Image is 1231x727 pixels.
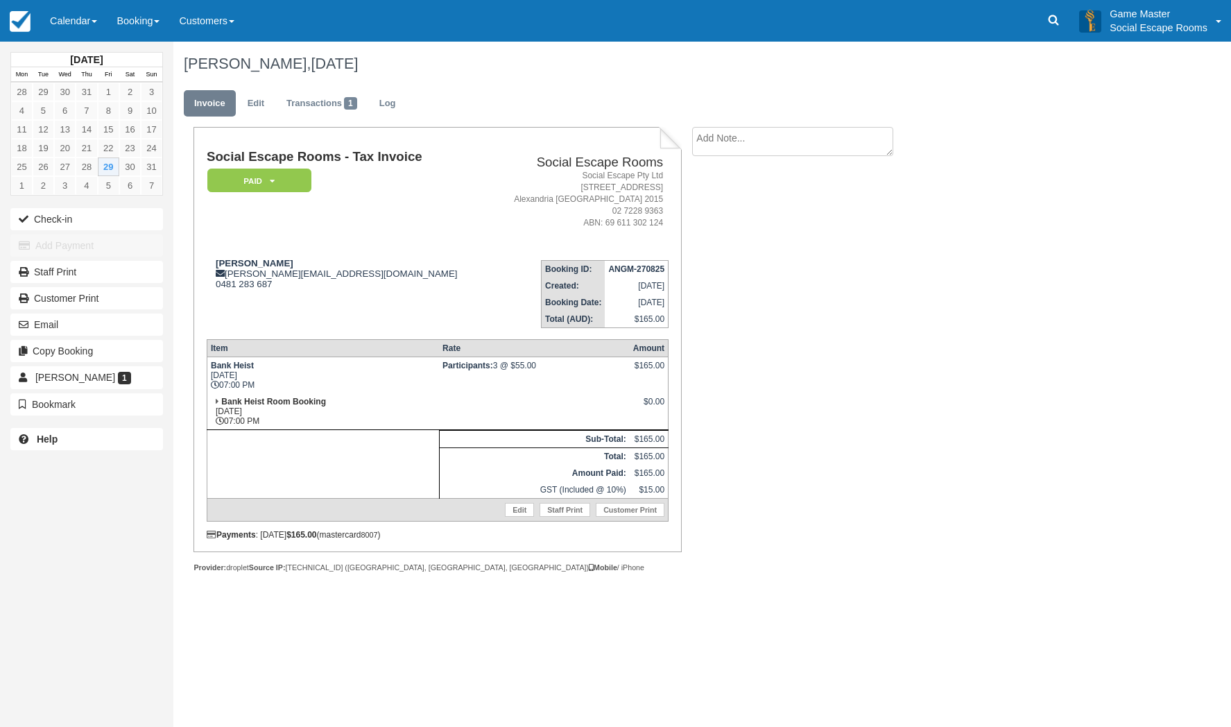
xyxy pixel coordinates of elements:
div: $165.00 [633,361,664,382]
h1: [PERSON_NAME], [184,55,1086,72]
a: Invoice [184,90,236,117]
div: $0.00 [633,397,664,418]
span: [DATE] [311,55,358,72]
button: Copy Booking [10,340,163,362]
strong: Bank Heist [211,361,254,370]
a: 23 [119,139,141,157]
a: 7 [141,176,162,195]
a: 2 [119,83,141,101]
strong: [DATE] [70,54,103,65]
td: [DATE] 07:00 PM [207,393,439,430]
td: 3 @ $55.00 [439,357,630,393]
button: Bookmark [10,393,163,416]
strong: Provider: [193,563,226,572]
a: 12 [33,120,54,139]
span: 1 [344,97,357,110]
a: 24 [141,139,162,157]
a: 28 [76,157,97,176]
a: Edit [237,90,275,117]
span: 1 [118,372,131,384]
a: Log [369,90,406,117]
th: Sat [119,67,141,83]
div: droplet [TECHNICAL_ID] ([GEOGRAPHIC_DATA], [GEOGRAPHIC_DATA], [GEOGRAPHIC_DATA]) / iPhone [193,563,681,573]
a: Staff Print [10,261,163,283]
th: Wed [54,67,76,83]
strong: Participants [442,361,493,370]
strong: Source IP: [249,563,286,572]
p: Social Escape Rooms [1110,21,1207,35]
a: 26 [33,157,54,176]
a: Customer Print [10,287,163,309]
th: Total (AUD): [542,311,605,328]
button: Check-in [10,208,163,230]
span: [PERSON_NAME] [35,372,115,383]
b: Help [37,434,58,445]
a: 14 [76,120,97,139]
strong: $165.00 [286,530,316,540]
td: $165.00 [630,465,669,481]
strong: Mobile [589,563,617,572]
a: 31 [76,83,97,101]
div: : [DATE] (mastercard ) [207,530,669,540]
a: Customer Print [596,503,664,517]
p: Game Master [1110,7,1207,21]
a: 21 [76,139,97,157]
a: 22 [98,139,119,157]
th: Booking Date: [542,294,605,311]
em: Paid [207,169,311,193]
td: [DATE] [605,294,668,311]
a: 29 [98,157,119,176]
div: [PERSON_NAME][EMAIL_ADDRESS][DOMAIN_NAME] 0481 283 687 [207,258,488,289]
a: Paid [207,168,307,194]
th: Tue [33,67,54,83]
a: 28 [11,83,33,101]
a: 1 [11,176,33,195]
a: 7 [76,101,97,120]
a: 3 [141,83,162,101]
h1: Social Escape Rooms - Tax Invoice [207,150,488,164]
th: Created: [542,277,605,294]
a: Transactions1 [276,90,368,117]
a: Help [10,428,163,450]
a: Staff Print [540,503,590,517]
a: 2 [33,176,54,195]
th: Amount [630,339,669,357]
h2: Social Escape Rooms [494,155,663,170]
a: 3 [54,176,76,195]
th: Mon [11,67,33,83]
a: 25 [11,157,33,176]
th: Thu [76,67,97,83]
td: [DATE] [605,277,668,294]
address: Social Escape Pty Ltd [STREET_ADDRESS] Alexandria [GEOGRAPHIC_DATA] 2015 02 7228 9363 ABN: 69 611... [494,170,663,230]
td: [DATE] 07:00 PM [207,357,439,393]
a: 6 [54,101,76,120]
th: Amount Paid: [439,465,630,481]
a: 10 [141,101,162,120]
a: 5 [98,176,119,195]
a: 8 [98,101,119,120]
td: $15.00 [630,481,669,499]
a: 27 [54,157,76,176]
a: 16 [119,120,141,139]
td: $165.00 [630,430,669,447]
a: 11 [11,120,33,139]
th: Sub-Total: [439,430,630,447]
td: $165.00 [630,447,669,465]
th: Total: [439,447,630,465]
strong: Bank Heist Room Booking [221,397,326,407]
a: 4 [11,101,33,120]
th: Rate [439,339,630,357]
a: [PERSON_NAME] 1 [10,366,163,388]
a: 18 [11,139,33,157]
img: A3 [1079,10,1101,32]
a: 9 [119,101,141,120]
a: 31 [141,157,162,176]
a: 6 [119,176,141,195]
strong: [PERSON_NAME] [216,258,293,268]
a: 17 [141,120,162,139]
a: 30 [54,83,76,101]
th: Booking ID: [542,260,605,277]
td: GST (Included @ 10%) [439,481,630,499]
th: Item [207,339,439,357]
a: Edit [505,503,534,517]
